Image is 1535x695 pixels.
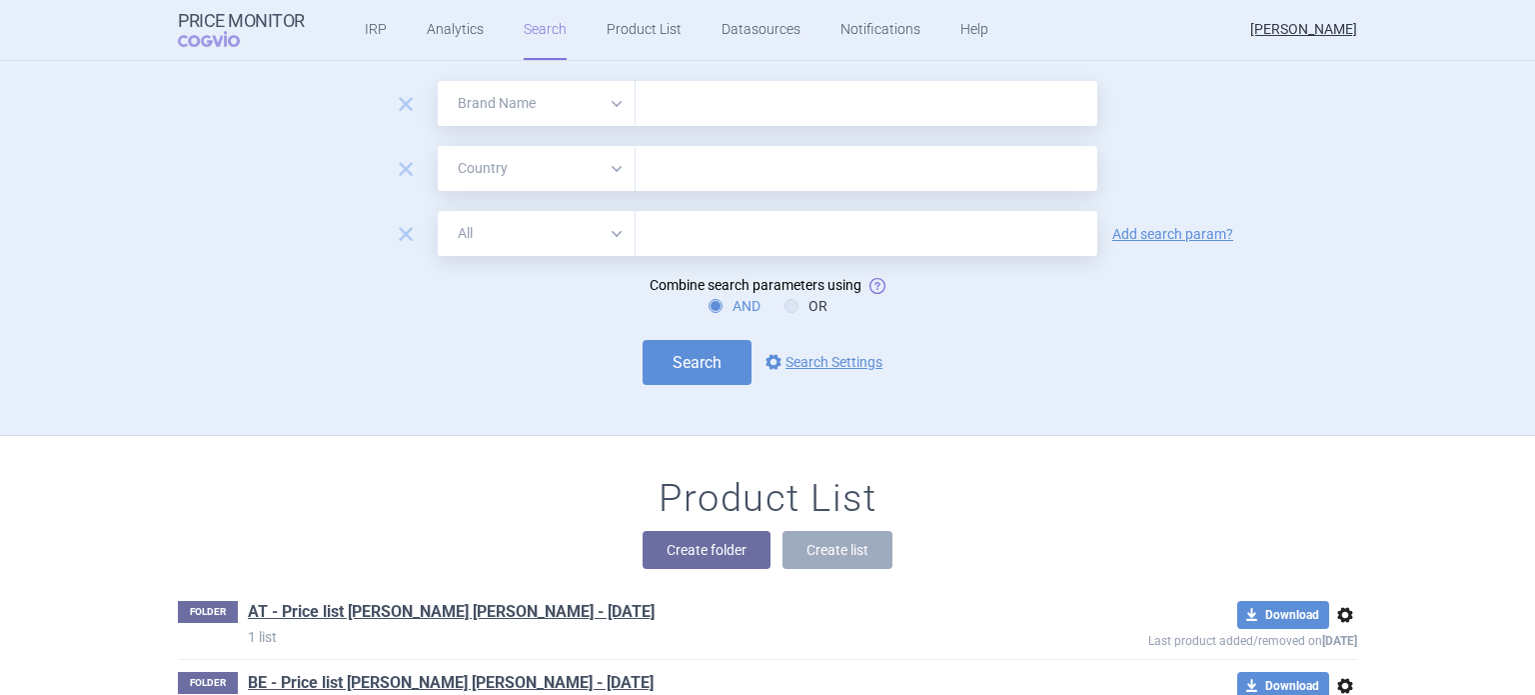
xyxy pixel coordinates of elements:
[248,627,1003,647] p: 1 list
[709,296,761,316] label: AND
[1112,227,1233,241] a: Add search param?
[643,340,752,385] button: Search
[650,277,861,293] span: Combine search parameters using
[1237,601,1329,629] button: Download
[659,476,876,522] h1: Product List
[1003,629,1357,648] p: Last product added/removed on
[1322,634,1357,648] strong: [DATE]
[248,601,655,627] h1: AT - Price list Eli Lilly - Sep 2021
[248,672,654,694] a: BE - Price list [PERSON_NAME] [PERSON_NAME] - [DATE]
[643,531,770,569] button: Create folder
[784,296,827,316] label: OR
[178,31,268,47] span: COGVIO
[178,11,305,31] strong: Price Monitor
[178,672,238,694] p: FOLDER
[178,601,238,623] p: FOLDER
[178,11,305,49] a: Price MonitorCOGVIO
[782,531,892,569] button: Create list
[248,601,655,623] a: AT - Price list [PERSON_NAME] [PERSON_NAME] - [DATE]
[762,350,882,374] a: Search Settings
